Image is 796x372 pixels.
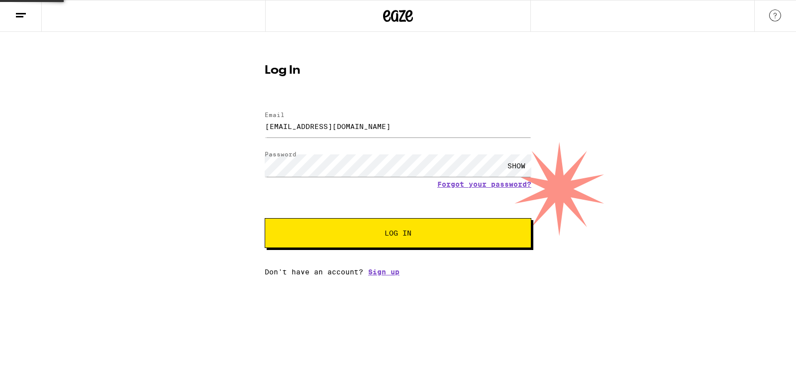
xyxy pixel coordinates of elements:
[501,154,531,177] div: SHOW
[265,151,297,157] label: Password
[6,7,72,15] span: Hi. Need any help?
[368,268,399,276] a: Sign up
[385,230,411,237] span: Log In
[437,180,531,188] a: Forgot your password?
[265,268,531,276] div: Don't have an account?
[265,218,531,248] button: Log In
[265,115,531,137] input: Email
[265,65,531,77] h1: Log In
[265,112,285,118] label: Email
